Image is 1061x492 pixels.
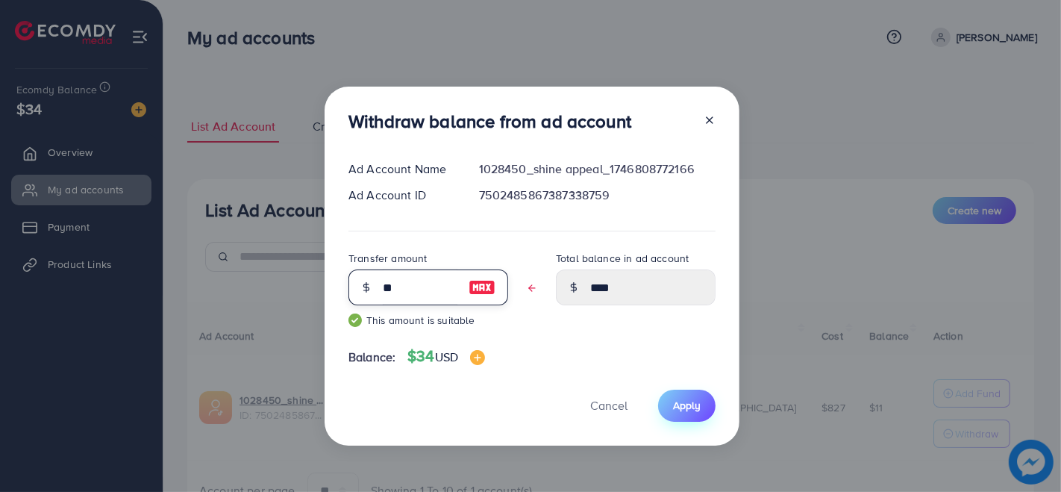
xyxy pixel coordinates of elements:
[348,314,362,327] img: guide
[572,390,646,422] button: Cancel
[337,161,467,178] div: Ad Account Name
[407,347,485,366] h4: $34
[467,161,727,178] div: 1028450_shine appeal_1746808772166
[658,390,716,422] button: Apply
[673,398,701,413] span: Apply
[348,349,395,366] span: Balance:
[556,251,689,266] label: Total balance in ad account
[435,349,458,365] span: USD
[348,110,631,132] h3: Withdraw balance from ad account
[348,313,508,328] small: This amount is suitable
[348,251,427,266] label: Transfer amount
[590,397,627,414] span: Cancel
[469,278,495,296] img: image
[470,350,485,365] img: image
[467,187,727,204] div: 7502485867387338759
[337,187,467,204] div: Ad Account ID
